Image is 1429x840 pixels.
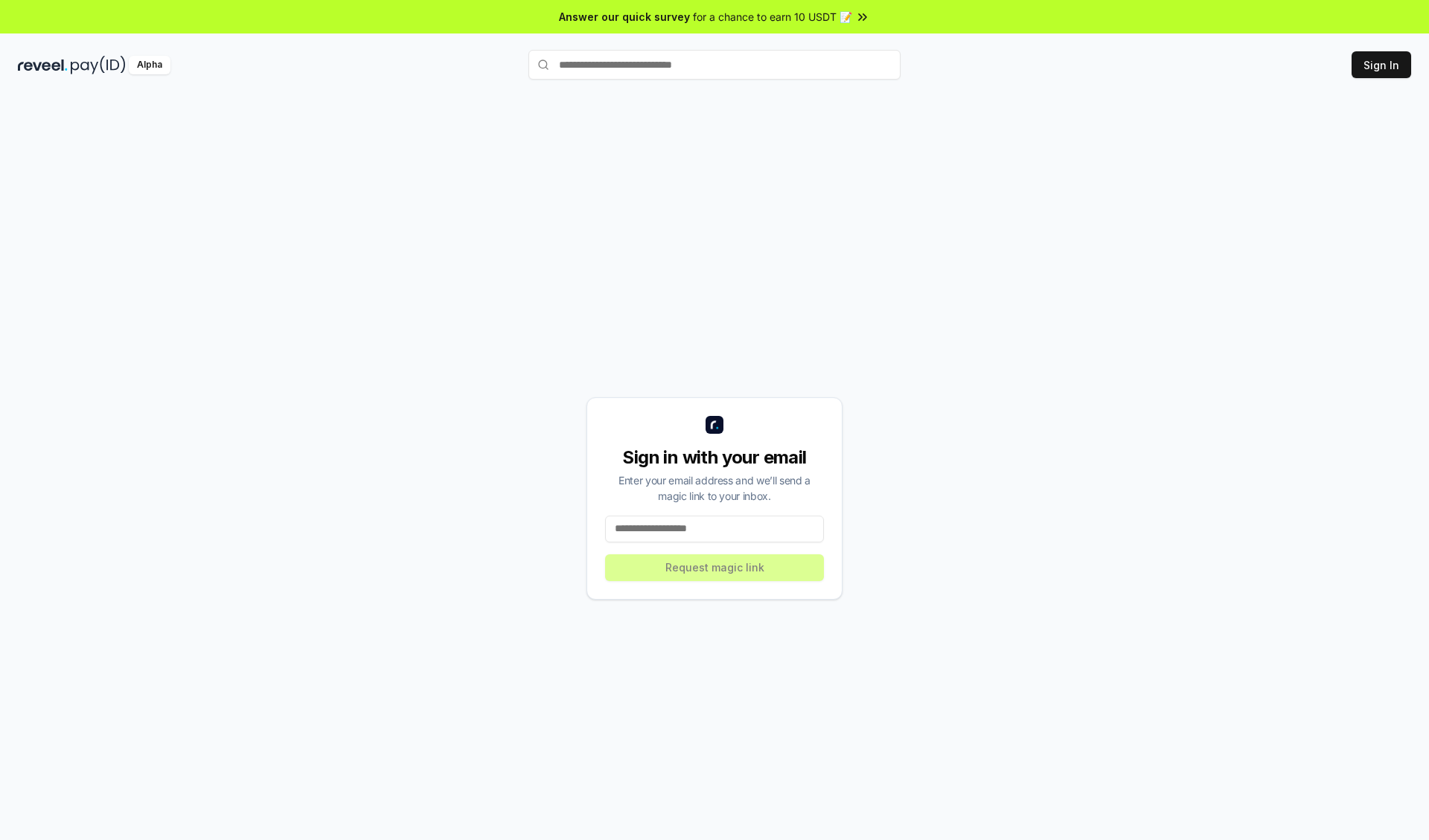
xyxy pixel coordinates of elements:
img: reveel_dark [18,56,68,74]
img: logo_small [706,416,723,434]
div: Alpha [129,56,170,74]
span: Answer our quick survey [559,9,690,25]
div: Sign in with your email [605,446,824,469]
img: pay_id [71,56,126,74]
span: for a chance to earn 10 USDT 📝 [693,9,852,25]
div: Enter your email address and we’ll send a magic link to your inbox. [605,472,824,504]
button: Sign In [1352,51,1411,78]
